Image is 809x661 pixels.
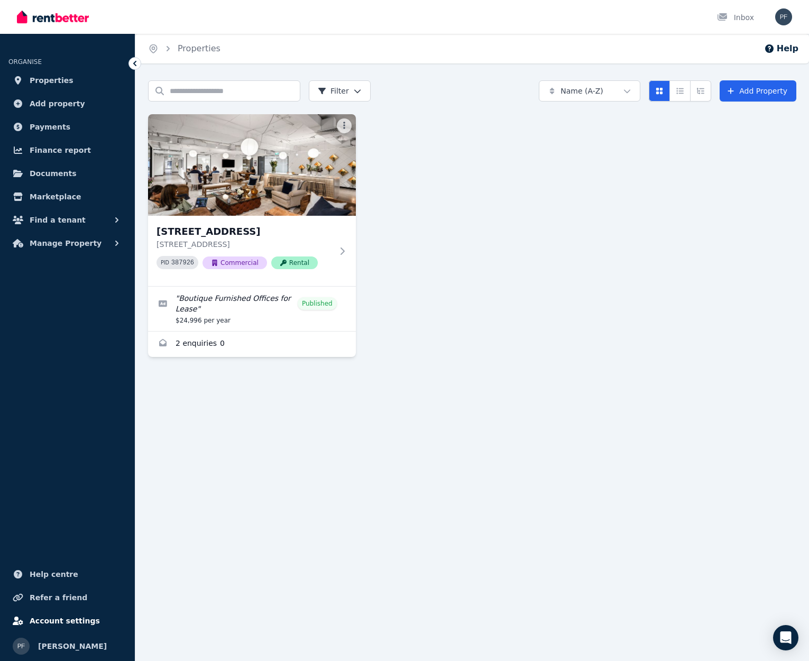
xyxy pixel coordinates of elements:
a: Properties [178,43,220,53]
div: View options [649,80,711,102]
span: Add property [30,97,85,110]
span: Rental [271,256,318,269]
h3: [STREET_ADDRESS] [157,224,333,239]
a: Payments [8,116,126,137]
button: Name (A-Z) [539,80,640,102]
span: Payments [30,121,70,133]
img: 39 Albany St, Crows Nest [148,114,356,216]
code: 387926 [171,259,194,267]
a: Marketplace [8,186,126,207]
span: Finance report [30,144,91,157]
a: 39 Albany St, Crows Nest[STREET_ADDRESS][STREET_ADDRESS]PID 387926CommercialRental [148,114,356,286]
a: Properties [8,70,126,91]
img: Penny Flanagan [775,8,792,25]
span: Documents [30,167,77,180]
span: Refer a friend [30,591,87,604]
span: Filter [318,86,349,96]
a: Help centre [8,564,126,585]
button: More options [337,118,352,133]
button: Help [764,42,798,55]
button: Filter [309,80,371,102]
div: Open Intercom Messenger [773,625,798,650]
span: [PERSON_NAME] [38,640,107,653]
span: Manage Property [30,237,102,250]
button: Find a tenant [8,209,126,231]
img: Penny Flanagan [13,638,30,655]
a: Refer a friend [8,587,126,608]
span: Name (A-Z) [560,86,603,96]
small: PID [161,260,169,265]
a: Add Property [720,80,796,102]
button: Manage Property [8,233,126,254]
a: Documents [8,163,126,184]
span: Commercial [203,256,267,269]
a: Finance report [8,140,126,161]
a: Add property [8,93,126,114]
span: Account settings [30,614,100,627]
a: Enquiries for 39 Albany St, Crows Nest [148,332,356,357]
span: Find a tenant [30,214,86,226]
a: Account settings [8,610,126,631]
span: Help centre [30,568,78,581]
div: Inbox [717,12,754,23]
span: ORGANISE [8,58,42,66]
button: Compact list view [669,80,691,102]
button: Expanded list view [690,80,711,102]
button: Card view [649,80,670,102]
span: Properties [30,74,73,87]
img: RentBetter [17,9,89,25]
p: [STREET_ADDRESS] [157,239,333,250]
a: Edit listing: Boutique Furnished Offices for Lease [148,287,356,331]
nav: Breadcrumb [135,34,233,63]
span: Marketplace [30,190,81,203]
